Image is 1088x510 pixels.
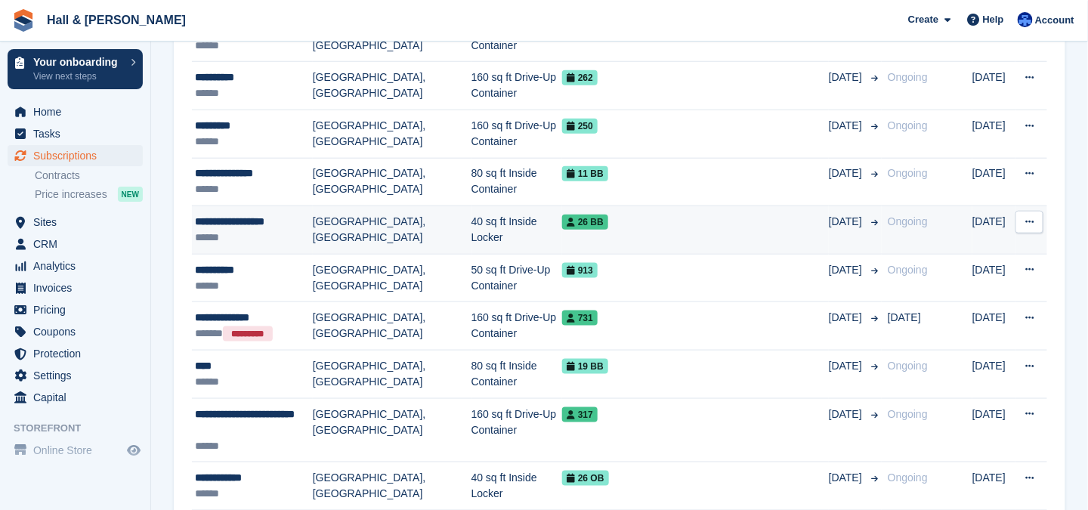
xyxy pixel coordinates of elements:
td: 40 sq ft Inside Locker [471,206,562,255]
td: [DATE] [972,110,1015,158]
a: menu [8,440,143,461]
span: Account [1035,13,1074,28]
p: View next steps [33,70,123,83]
a: menu [8,255,143,277]
td: [GEOGRAPHIC_DATA], [GEOGRAPHIC_DATA] [313,302,471,351]
span: Create [908,12,938,27]
span: Settings [33,365,124,386]
span: [DATE] [888,311,921,323]
span: Subscriptions [33,145,124,166]
span: Ongoing [888,215,928,227]
span: Ongoing [888,119,928,131]
td: [DATE] [972,398,1015,462]
span: 262 [562,70,598,85]
span: [DATE] [829,118,865,134]
td: 160 sq ft Drive-Up Container [471,62,562,110]
span: Sites [33,212,124,233]
span: [DATE] [829,214,865,230]
span: [DATE] [829,358,865,374]
span: Price increases [35,187,107,202]
span: Storefront [14,421,150,436]
td: [GEOGRAPHIC_DATA], [GEOGRAPHIC_DATA] [313,62,471,110]
span: 26 OB [562,471,609,486]
td: [DATE] [972,351,1015,399]
span: 19 BB [562,359,608,374]
img: Claire Banham [1018,12,1033,27]
a: Preview store [125,441,143,459]
td: [DATE] [972,62,1015,110]
a: menu [8,123,143,144]
a: menu [8,233,143,255]
td: 160 sq ft Drive-Up Container [471,302,562,351]
a: menu [8,343,143,364]
td: 80 sq ft Inside Container [471,351,562,399]
a: Contracts [35,168,143,183]
span: Ongoing [888,71,928,83]
td: [GEOGRAPHIC_DATA], [GEOGRAPHIC_DATA] [313,110,471,158]
span: 11 BB [562,166,608,181]
span: Ongoing [888,360,928,372]
td: [DATE] [972,206,1015,255]
img: stora-icon-8386f47178a22dfd0bd8f6a31ec36ba5ce8667c1dd55bd0f319d3a0aa187defe.svg [12,9,35,32]
span: Online Store [33,440,124,461]
span: Home [33,101,124,122]
span: Pricing [33,299,124,320]
td: 160 sq ft Drive-Up Container [471,110,562,158]
td: 80 sq ft Inside Container [471,158,562,206]
span: Ongoing [888,167,928,179]
a: menu [8,145,143,166]
span: Invoices [33,277,124,298]
span: [DATE] [829,70,865,85]
span: Ongoing [888,408,928,420]
span: [DATE] [829,470,865,486]
div: NEW [118,187,143,202]
a: menu [8,212,143,233]
span: 250 [562,119,598,134]
td: 160 sq ft Drive-Up Container [471,398,562,462]
span: Coupons [33,321,124,342]
span: [DATE] [829,262,865,278]
td: [GEOGRAPHIC_DATA], [GEOGRAPHIC_DATA] [313,206,471,255]
a: menu [8,299,143,320]
span: CRM [33,233,124,255]
span: 317 [562,407,598,422]
td: [GEOGRAPHIC_DATA], [GEOGRAPHIC_DATA] [313,351,471,399]
span: [DATE] [829,165,865,181]
span: 26 BB [562,215,608,230]
td: [DATE] [972,254,1015,302]
td: 50 sq ft Drive-Up Container [471,254,562,302]
a: Hall & [PERSON_NAME] [41,8,192,32]
span: Analytics [33,255,124,277]
a: menu [8,101,143,122]
span: 913 [562,263,598,278]
span: Tasks [33,123,124,144]
a: Your onboarding View next steps [8,49,143,89]
td: [GEOGRAPHIC_DATA], [GEOGRAPHIC_DATA] [313,254,471,302]
p: Your onboarding [33,57,123,67]
td: [GEOGRAPHIC_DATA], [GEOGRAPHIC_DATA] [313,158,471,206]
td: [DATE] [972,158,1015,206]
a: menu [8,321,143,342]
a: menu [8,277,143,298]
span: Help [983,12,1004,27]
td: [DATE] [972,302,1015,351]
span: Ongoing [888,471,928,484]
a: menu [8,365,143,386]
td: [GEOGRAPHIC_DATA], [GEOGRAPHIC_DATA] [313,398,471,462]
a: menu [8,387,143,408]
span: Ongoing [888,264,928,276]
span: Protection [33,343,124,364]
span: 731 [562,311,598,326]
span: [DATE] [829,406,865,422]
span: Capital [33,387,124,408]
a: Price increases NEW [35,186,143,202]
span: [DATE] [829,310,865,326]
